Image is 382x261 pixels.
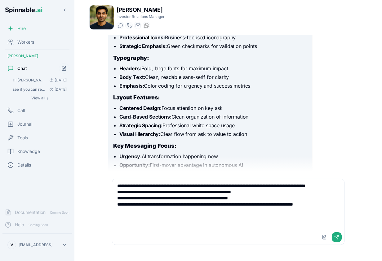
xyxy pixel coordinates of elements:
strong: Opportunity: [119,162,150,168]
span: Documentation [15,209,46,215]
span: V [11,242,13,247]
p: Investor Relations Manager [117,14,165,19]
button: Open conversation: Hi Kai, I just uploaded a presentation about spinnable, can you take a look an... [10,76,69,85]
strong: Credibility: [119,171,145,177]
img: Kai Dvorak [90,5,114,29]
span: [DATE] [47,78,67,83]
span: Hire [17,25,26,32]
strong: Centered Design: [119,105,162,111]
button: V[EMAIL_ADDRESS] [5,239,69,251]
li: Professional white space usage [119,122,307,129]
strong: Headers: [119,65,141,72]
span: Tools [17,135,28,141]
button: Start a chat with Kai Dvorak [117,22,124,29]
strong: Emphasis: [119,83,144,89]
span: Spinnable [5,6,42,14]
span: Help [15,222,24,228]
button: Send email to kai.dvorak@getspinnable.ai [134,22,141,29]
strong: Strategic Spacing: [119,122,162,128]
img: WhatsApp [144,23,149,28]
strong: Typography: [113,54,149,61]
button: Open conversation: see if you can read a document called "spinnable investor pitch" [10,85,69,94]
strong: Visual Hierarchy: [119,131,160,137]
li: Proven founding team with exit experience [119,170,307,177]
h1: [PERSON_NAME] [117,6,165,14]
span: › [47,96,48,101]
button: Start a call with Kai Dvorak [125,22,133,29]
button: WhatsApp [143,22,150,29]
strong: Strategic Emphasis: [119,43,167,49]
strong: Card-Based Sections: [119,114,171,120]
span: View all [31,96,45,101]
span: Call [17,107,25,114]
span: see if you can read a document called "spinnable investor pitch": **Spinnable is the hiring platf... [13,87,47,92]
li: Clear flow from ask to value to action [119,130,307,138]
span: Journal [17,121,32,127]
li: AI transformation happening now [119,153,307,160]
div: [PERSON_NAME] [2,51,72,61]
li: Focus attention on key ask [119,104,307,112]
li: Color coding for urgency and success metrics [119,82,307,89]
span: Coming Soon [48,210,71,215]
span: Knowledge [17,148,40,154]
span: Workers [17,39,34,45]
span: Hi Kai, I just uploaded a presentation about spinnable, can you take a look and make sure you can... [13,78,47,83]
li: Business-focused iconography [119,34,307,41]
li: First-mover advantage in autonomous AI [119,161,307,169]
p: [EMAIL_ADDRESS] [19,242,52,247]
strong: Urgency: [119,153,142,159]
span: Details [17,162,31,168]
li: Clean, readable sans-serif for clarity [119,73,307,81]
strong: Key Messaging Focus: [113,142,177,149]
span: Coming Soon [27,222,50,228]
button: Start new chat [59,63,69,74]
li: Bold, large fonts for maximum impact [119,65,307,72]
strong: Professional Icons: [119,34,165,41]
li: Clean organization of information [119,113,307,120]
button: Show all conversations [10,94,69,102]
span: Chat [17,65,27,72]
strong: Layout Features: [113,94,160,101]
li: Green checkmarks for validation points [119,42,307,50]
strong: Body Text: [119,74,145,80]
span: [DATE] [47,87,67,92]
span: .ai [35,6,42,14]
